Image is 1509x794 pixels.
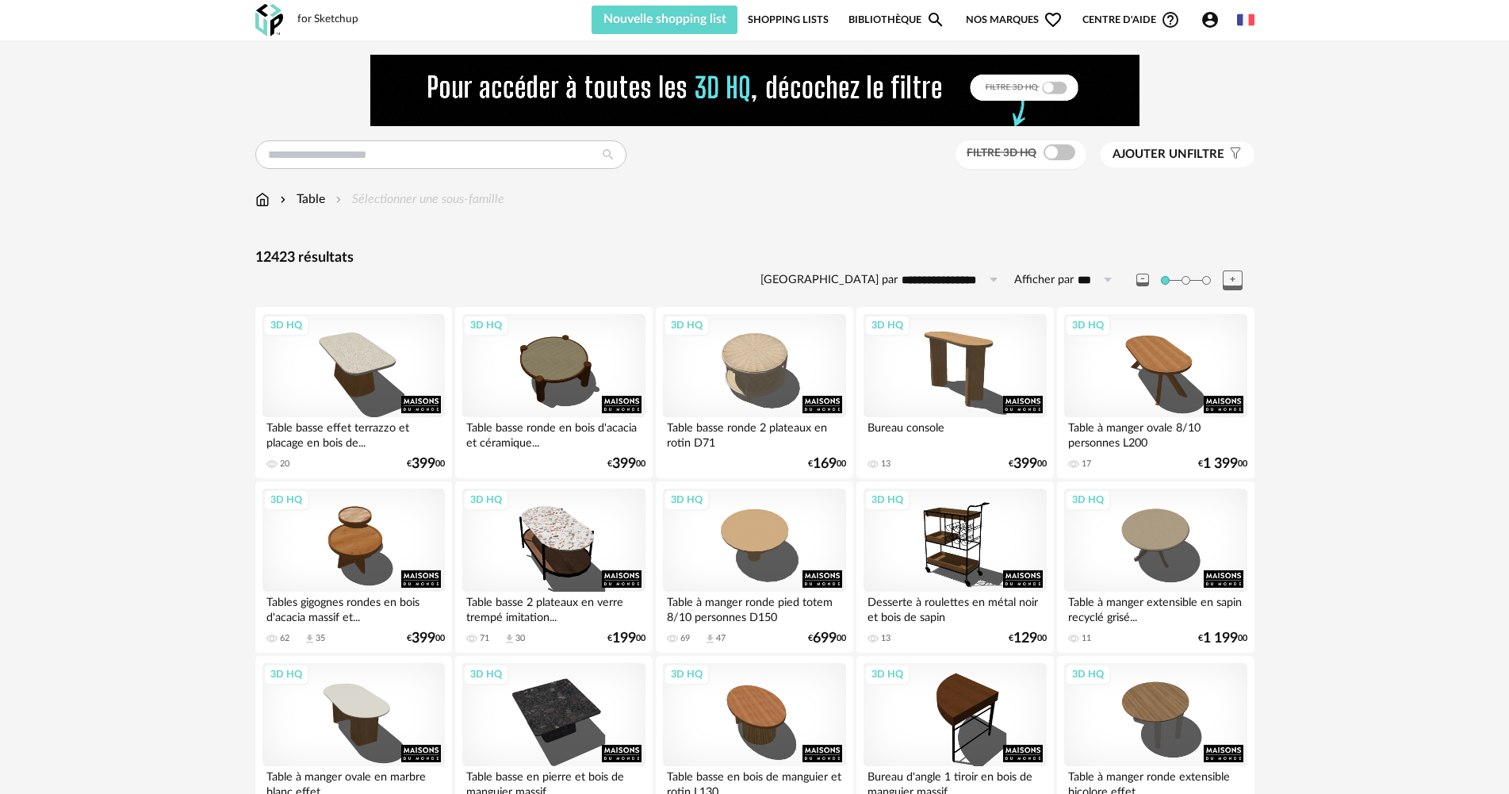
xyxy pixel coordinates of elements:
[297,13,358,27] div: for Sketchup
[864,315,910,336] div: 3D HQ
[881,458,890,470] div: 13
[881,633,890,644] div: 13
[262,592,445,623] div: Tables gigognes rondes en bois d'acacia massif et...
[1013,633,1037,644] span: 129
[463,315,509,336] div: 3D HQ
[1065,489,1111,510] div: 3D HQ
[1101,142,1254,167] button: Ajouter unfiltre Filter icon
[407,458,445,470] div: € 00
[462,417,645,449] div: Table basse ronde en bois d'acacia et céramique...
[412,633,435,644] span: 399
[856,307,1053,478] a: 3D HQ Bureau console 13 €39900
[664,489,710,510] div: 3D HQ
[656,481,852,653] a: 3D HQ Table à manger ronde pied totem 8/10 personnes D150 69 Download icon 47 €69900
[1203,458,1238,470] span: 1 399
[255,481,452,653] a: 3D HQ Tables gigognes rondes en bois d'acacia massif et... 62 Download icon 35 €39900
[967,148,1036,159] span: Filtre 3D HQ
[808,633,846,644] div: € 00
[926,10,945,29] span: Magnify icon
[716,633,726,644] div: 47
[663,417,845,449] div: Table basse ronde 2 plateaux en rotin D71
[1201,10,1220,29] span: Account Circle icon
[255,249,1254,267] div: 12423 résultats
[864,664,910,685] div: 3D HQ
[480,633,489,644] div: 71
[1198,633,1247,644] div: € 00
[864,592,1046,623] div: Desserte à roulettes en métal noir et bois de sapin
[1013,458,1037,470] span: 399
[612,633,636,644] span: 199
[1161,10,1180,29] span: Help Circle Outline icon
[607,458,645,470] div: € 00
[1082,633,1091,644] div: 11
[1113,147,1224,163] span: filtre
[455,307,652,478] a: 3D HQ Table basse ronde en bois d'acacia et céramique... €39900
[280,633,289,644] div: 62
[1224,147,1243,163] span: Filter icon
[607,633,645,644] div: € 00
[280,458,289,470] div: 20
[656,307,852,478] a: 3D HQ Table basse ronde 2 plateaux en rotin D71 €16900
[603,13,726,25] span: Nouvelle shopping list
[813,458,837,470] span: 169
[255,4,283,36] img: OXP
[1064,417,1247,449] div: Table à manger ovale 8/10 personnes L200
[1064,592,1247,623] div: Table à manger extensible en sapin recyclé grisé...
[663,592,845,623] div: Table à manger ronde pied totem 8/10 personnes D150
[316,633,325,644] div: 35
[592,6,738,34] button: Nouvelle shopping list
[1065,664,1111,685] div: 3D HQ
[848,6,945,34] a: BibliothèqueMagnify icon
[1203,633,1238,644] span: 1 199
[1044,10,1063,29] span: Heart Outline icon
[412,458,435,470] span: 399
[612,458,636,470] span: 399
[255,307,452,478] a: 3D HQ Table basse effet terrazzo et placage en bois de... 20 €39900
[1009,633,1047,644] div: € 00
[1057,481,1254,653] a: 3D HQ Table à manger extensible en sapin recyclé grisé... 11 €1 19900
[263,315,309,336] div: 3D HQ
[262,417,445,449] div: Table basse effet terrazzo et placage en bois de...
[277,190,325,209] div: Table
[1009,458,1047,470] div: € 00
[263,489,309,510] div: 3D HQ
[304,633,316,645] span: Download icon
[504,633,515,645] span: Download icon
[515,633,525,644] div: 30
[1201,10,1227,29] span: Account Circle icon
[455,481,652,653] a: 3D HQ Table basse 2 plateaux en verre trempé imitation... 71 Download icon 30 €19900
[813,633,837,644] span: 699
[748,6,829,34] a: Shopping Lists
[1198,458,1247,470] div: € 00
[1065,315,1111,336] div: 3D HQ
[1113,148,1187,160] span: Ajouter un
[263,664,309,685] div: 3D HQ
[463,489,509,510] div: 3D HQ
[704,633,716,645] span: Download icon
[463,664,509,685] div: 3D HQ
[864,489,910,510] div: 3D HQ
[664,315,710,336] div: 3D HQ
[760,273,898,288] label: [GEOGRAPHIC_DATA] par
[856,481,1053,653] a: 3D HQ Desserte à roulettes en métal noir et bois de sapin 13 €12900
[680,633,690,644] div: 69
[664,664,710,685] div: 3D HQ
[808,458,846,470] div: € 00
[407,633,445,644] div: € 00
[462,592,645,623] div: Table basse 2 plateaux en verre trempé imitation...
[1014,273,1074,288] label: Afficher par
[1082,458,1091,470] div: 17
[966,6,1063,34] span: Nos marques
[370,55,1139,126] img: FILTRE%20HQ%20NEW_V1%20(4).gif
[1237,11,1254,29] img: fr
[255,190,270,209] img: svg+xml;base64,PHN2ZyB3aWR0aD0iMTYiIGhlaWdodD0iMTciIHZpZXdCb3g9IjAgMCAxNiAxNyIgZmlsbD0ibm9uZSIgeG...
[1082,10,1180,29] span: Centre d'aideHelp Circle Outline icon
[1057,307,1254,478] a: 3D HQ Table à manger ovale 8/10 personnes L200 17 €1 39900
[864,417,1046,449] div: Bureau console
[277,190,289,209] img: svg+xml;base64,PHN2ZyB3aWR0aD0iMTYiIGhlaWdodD0iMTYiIHZpZXdCb3g9IjAgMCAxNiAxNiIgZmlsbD0ibm9uZSIgeG...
